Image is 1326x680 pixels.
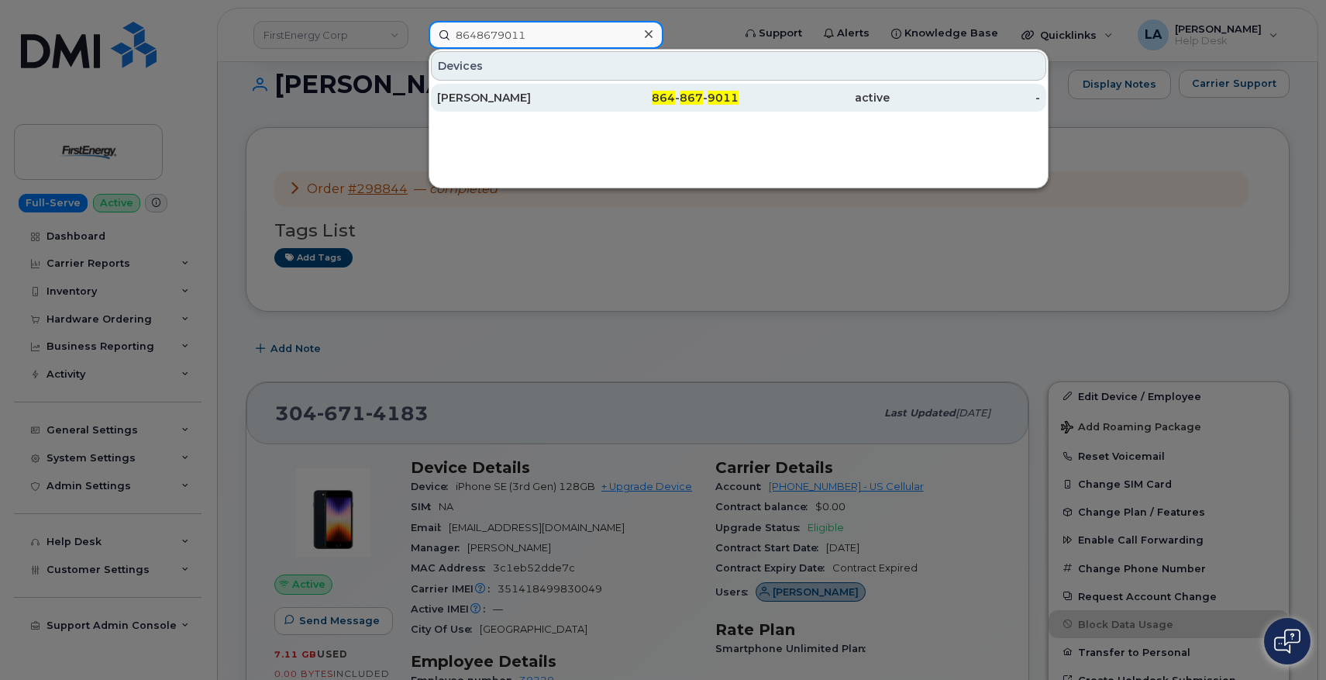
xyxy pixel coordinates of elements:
span: 9011 [708,91,739,105]
span: 867 [680,91,703,105]
img: Open chat [1274,629,1300,654]
div: - - [588,90,739,105]
div: [PERSON_NAME] [437,90,588,105]
a: [PERSON_NAME]864-867-9011active- [431,84,1046,112]
div: - [890,90,1041,105]
div: Devices [431,51,1046,81]
input: Find something... [429,21,663,49]
span: 864 [652,91,675,105]
div: active [739,90,890,105]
